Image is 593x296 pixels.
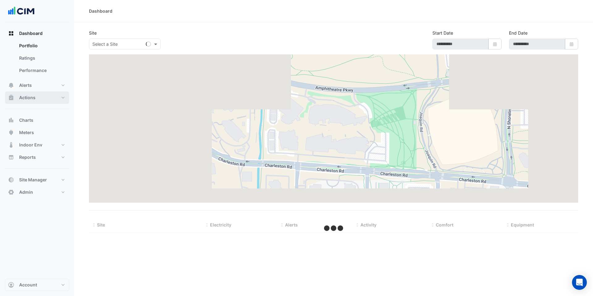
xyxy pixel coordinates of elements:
button: Actions [5,91,69,104]
button: Account [5,279,69,291]
button: Site Manager [5,174,69,186]
span: Dashboard [19,30,43,36]
app-icon: Meters [8,129,14,136]
span: Site Manager [19,177,47,183]
app-icon: Site Manager [8,177,14,183]
span: Electricity [210,222,231,227]
label: End Date [509,30,528,36]
span: Meters [19,129,34,136]
span: Activity [360,222,376,227]
a: Ratings [14,52,69,64]
button: Alerts [5,79,69,91]
div: Dashboard [5,40,69,79]
span: Reports [19,154,36,160]
app-icon: Indoor Env [8,142,14,148]
button: Indoor Env [5,139,69,151]
button: Reports [5,151,69,163]
span: Charts [19,117,33,123]
span: Equipment [511,222,534,227]
app-icon: Admin [8,189,14,195]
span: Alerts [19,82,32,88]
a: Portfolio [14,40,69,52]
label: Start Date [432,30,453,36]
button: Admin [5,186,69,198]
span: Comfort [436,222,453,227]
span: Indoor Env [19,142,42,148]
span: Alerts [285,222,298,227]
label: Site [89,30,97,36]
app-icon: Alerts [8,82,14,88]
img: Company Logo [7,5,35,17]
div: Open Intercom Messenger [572,275,587,290]
app-icon: Charts [8,117,14,123]
app-icon: Dashboard [8,30,14,36]
span: Account [19,282,37,288]
button: Meters [5,126,69,139]
a: Performance [14,64,69,77]
button: Dashboard [5,27,69,40]
div: Dashboard [89,8,112,14]
app-icon: Actions [8,95,14,101]
button: Charts [5,114,69,126]
span: Actions [19,95,36,101]
span: Site [97,222,105,227]
span: Admin [19,189,33,195]
app-icon: Reports [8,154,14,160]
